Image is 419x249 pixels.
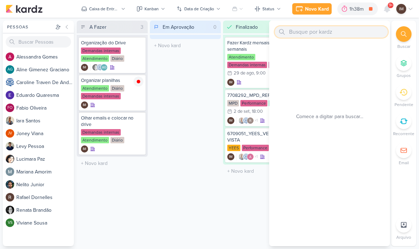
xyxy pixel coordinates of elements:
img: Renata Brandão [92,64,99,71]
div: E d u a r d o Q u a r e s m a [16,92,74,99]
img: Iara Santos [238,153,245,160]
div: Criador(a): Isabella Machado Guimarães [227,117,234,124]
div: Joney Viana [6,129,14,138]
p: VS [8,221,12,225]
div: 7708292_MPD_REPORT_SEMANAL_03.09 [227,92,290,99]
div: 1h38m [349,5,366,13]
img: Rafael Dornelles [247,117,254,124]
img: Caroline Traven De Andrade [96,64,103,71]
img: Eduardo Quaresma [6,91,14,99]
img: Iara Santos [6,116,14,125]
li: Ctrl + F [391,26,416,50]
div: Mensal [268,62,285,68]
div: Olhar emails e colocar no drive [81,115,143,128]
div: Viviane Sousa [6,218,14,227]
div: Criador(a): Isabella Machado Guimarães [81,64,88,71]
div: Semanal [269,100,288,106]
div: , 18:00 [250,109,263,114]
div: Criador(a): Isabella Machado Guimarães [227,153,234,160]
img: Caroline Traven De Andrade [243,117,250,124]
img: Iara Santos [238,117,245,124]
p: IM [229,119,233,123]
img: Alessandra Gomes [247,153,254,160]
div: MPD [227,100,239,106]
div: A l i n e G i m e n e z G r a c i a n o [16,66,74,73]
div: Criador(a): Isabella Machado Guimarães [81,101,88,109]
span: +1 [254,118,258,123]
div: Atendimento [81,137,109,143]
div: , 9:00 [254,71,266,76]
div: M a r i a n a A m o r i m [16,168,74,176]
img: tracking [134,77,143,87]
div: N e l i t o J u n i o r [16,181,74,188]
p: AG [7,68,13,72]
img: kardz.app [6,5,43,13]
div: Colaboradores: Renata Brandão, Caroline Traven De Andrade, Aline Gimenez Graciano [90,64,108,71]
p: Email [399,160,409,166]
div: Criador(a): Isabella Machado Guimarães [81,145,88,153]
div: Demandas internas [227,62,267,68]
div: Demandas internas [81,129,121,135]
div: Isabella Machado Guimarães [81,64,88,71]
div: Aline Gimenez Graciano [6,65,14,74]
input: + Novo kard [224,166,293,176]
div: Demandas internas [81,48,121,54]
div: Diário [110,137,124,143]
div: 6709051_YEES_VERIFICAR_CPL_ALTO_BUENA VISTA [227,131,290,143]
p: Grupos [397,72,411,79]
input: + Novo kard [151,40,219,51]
div: Isabella Machado Guimarães [227,117,234,124]
div: A l e s s a n d r a G o m e s [16,53,74,61]
div: Isabella Machado Guimarães [227,79,234,86]
p: Pendente [394,101,413,108]
div: Pessoas [6,24,54,30]
div: Atendimento [81,85,109,92]
p: IM [399,6,404,12]
span: +1 [254,154,258,160]
div: Performance [242,145,269,151]
div: Performance [240,100,267,106]
div: Isabella Machado Guimarães [81,145,88,153]
div: R a f a e l D o r n e l l e s [16,194,74,201]
img: Caroline Traven De Andrade [243,153,250,160]
img: Mariana Amorim [6,167,14,176]
div: L e v y P e s s o a [16,143,74,150]
div: V i v i a n e S o u s a [16,219,74,227]
div: F a b i o O l i v e i r a [16,104,74,112]
div: 29 de ago [234,71,254,76]
div: Isabella Machado Guimarães [396,4,406,14]
div: C a r o l i n e T r a v e n D e A n d r a d e [16,79,74,86]
div: Aline Gimenez Graciano [100,64,108,71]
img: Renata Brandão [6,206,14,214]
div: Organização do Drive [81,40,143,46]
p: JV [8,132,12,135]
p: AG [102,66,107,70]
div: Novo Kard [305,5,329,13]
p: Arquivo [396,234,411,240]
span: 9+ [389,2,393,8]
div: Diário [110,55,124,62]
div: Fazer Kardz mensais e semanais [227,40,290,52]
div: YEES [227,145,240,151]
div: I a r a S a n t o s [16,117,74,124]
div: Colaboradores: Iara Santos, Caroline Traven De Andrade, Alessandra Gomes, Isabella Machado Guimarães [236,153,258,160]
div: Isabella Machado Guimarães [81,101,88,109]
div: Criador(a): Isabella Machado Guimarães [227,79,234,86]
span: Comece a digitar para buscar... [296,113,363,120]
p: IM [83,148,86,151]
div: Atendimento [81,55,109,62]
p: Buscar [397,43,410,50]
img: Alessandra Gomes [6,52,14,61]
p: IM [83,66,86,70]
input: + Novo kard [78,158,146,168]
img: Nelito Junior [6,180,14,189]
p: IM [229,155,233,159]
div: 3 [138,23,146,31]
div: Fabio Oliveira [6,104,14,112]
input: Busque por kardz [275,26,388,38]
div: Colaboradores: Iara Santos, Caroline Traven De Andrade, Rafael Dornelles, Alessandra Gomes [236,117,258,124]
img: Caroline Traven De Andrade [6,78,14,87]
img: Rafael Dornelles [6,193,14,201]
p: IM [83,104,86,107]
p: IM [229,81,233,84]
